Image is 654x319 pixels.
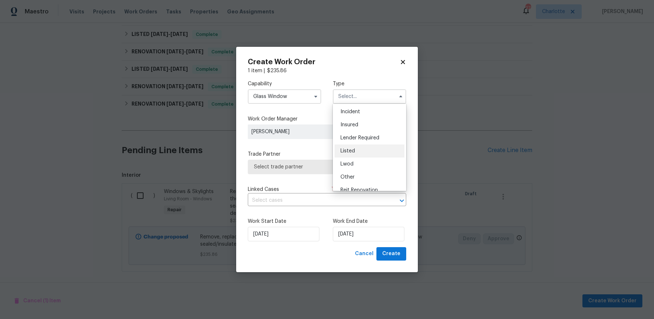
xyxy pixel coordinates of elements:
[382,249,400,258] span: Create
[267,68,287,73] span: $ 235.86
[251,128,356,135] span: [PERSON_NAME]
[340,175,355,180] span: Other
[340,161,354,167] span: Lwod
[248,58,400,66] h2: Create Work Order
[248,67,406,74] div: 1 item |
[311,92,320,101] button: Show options
[396,92,405,101] button: Hide options
[340,148,355,154] span: Listed
[397,196,407,206] button: Open
[333,80,406,87] label: Type
[254,163,400,171] span: Select trade partner
[248,218,321,225] label: Work Start Date
[248,186,279,193] span: Linked Cases
[248,115,406,123] label: Work Order Manager
[248,227,319,241] input: M/D/YYYY
[340,109,360,114] span: Incident
[331,186,406,193] span: There are case s for this home
[355,249,374,258] span: Cancel
[333,227,404,241] input: M/D/YYYY
[248,80,321,87] label: Capability
[340,188,378,193] span: Reit Renovation
[248,89,321,104] input: Select...
[376,247,406,261] button: Create
[333,218,406,225] label: Work End Date
[248,151,406,158] label: Trade Partner
[333,89,406,104] input: Select...
[352,247,376,261] button: Cancel
[248,195,386,206] input: Select cases
[340,122,358,127] span: Insured
[340,135,379,140] span: Lender Required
